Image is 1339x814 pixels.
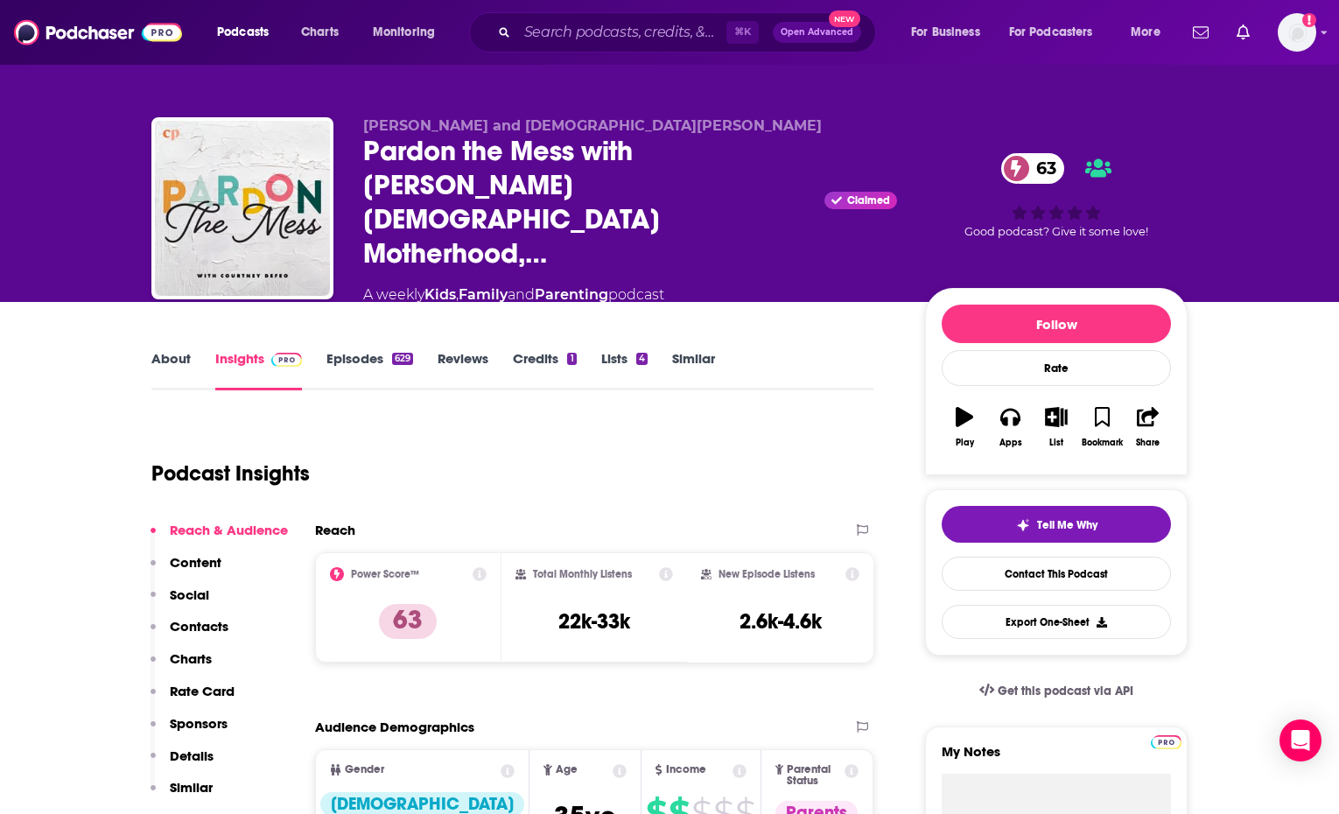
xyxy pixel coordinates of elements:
[964,225,1148,238] span: Good podcast? Give it some love!
[170,586,209,603] p: Social
[942,557,1171,591] a: Contact This Podcast
[363,284,664,305] div: A weekly podcast
[601,350,648,390] a: Lists4
[1009,20,1093,45] span: For Podcasters
[151,522,288,554] button: Reach & Audience
[459,286,508,303] a: Family
[965,670,1147,712] a: Get this podcast via API
[1049,438,1063,448] div: List
[1136,438,1160,448] div: Share
[351,568,419,580] h2: Power Score™
[517,18,726,46] input: Search podcasts, credits, & more...
[151,618,228,650] button: Contacts
[170,618,228,635] p: Contacts
[392,353,413,365] div: 629
[151,683,235,715] button: Rate Card
[1037,518,1097,532] span: Tell Me Why
[1016,518,1030,532] img: tell me why sparkle
[987,396,1033,459] button: Apps
[636,353,648,365] div: 4
[1118,18,1182,46] button: open menu
[151,715,228,747] button: Sponsors
[215,350,302,390] a: InsightsPodchaser Pro
[666,764,706,775] span: Income
[740,608,822,635] h3: 2.6k-4.6k
[942,305,1171,343] button: Follow
[151,554,221,586] button: Content
[829,11,860,27] span: New
[1278,13,1316,52] span: Logged in as shcarlos
[14,16,182,49] img: Podchaser - Follow, Share and Rate Podcasts
[170,683,235,699] p: Rate Card
[1125,396,1171,459] button: Share
[1001,153,1065,184] a: 63
[170,747,214,764] p: Details
[170,779,213,796] p: Similar
[508,286,535,303] span: and
[1302,13,1316,27] svg: Add a profile image
[925,117,1188,274] div: 63Good podcast? Give it some love!
[942,396,987,459] button: Play
[170,715,228,732] p: Sponsors
[315,522,355,538] h2: Reach
[151,779,213,811] button: Similar
[1082,438,1123,448] div: Bookmark
[1079,396,1125,459] button: Bookmark
[942,350,1171,386] div: Rate
[170,554,221,571] p: Content
[170,522,288,538] p: Reach & Audience
[1151,733,1181,749] a: Pro website
[899,18,1002,46] button: open menu
[998,684,1133,698] span: Get this podcast via API
[1278,13,1316,52] button: Show profile menu
[315,719,474,735] h2: Audience Demographics
[942,506,1171,543] button: tell me why sparkleTell Me Why
[151,586,209,619] button: Social
[911,20,980,45] span: For Business
[363,117,822,134] span: [PERSON_NAME] and [DEMOGRAPHIC_DATA][PERSON_NAME]
[290,18,349,46] a: Charts
[1278,13,1316,52] img: User Profile
[956,438,974,448] div: Play
[781,28,853,37] span: Open Advanced
[151,460,310,487] h1: Podcast Insights
[847,196,890,205] span: Claimed
[1131,20,1160,45] span: More
[345,764,384,775] span: Gender
[942,605,1171,639] button: Export One-Sheet
[155,121,330,296] a: Pardon the Mess with Courtney DeFeo - Christian Motherhood, Biblical Parenting, Raising Christian...
[535,286,608,303] a: Parenting
[533,568,632,580] h2: Total Monthly Listens
[151,747,214,780] button: Details
[456,286,459,303] span: ,
[379,604,437,639] p: 63
[567,353,576,365] div: 1
[170,650,212,667] p: Charts
[998,18,1118,46] button: open menu
[424,286,456,303] a: Kids
[1151,735,1181,749] img: Podchaser Pro
[726,21,759,44] span: ⌘ K
[1279,719,1321,761] div: Open Intercom Messenger
[513,350,576,390] a: Credits1
[486,12,893,53] div: Search podcasts, credits, & more...
[556,764,578,775] span: Age
[558,608,630,635] h3: 22k-33k
[719,568,815,580] h2: New Episode Listens
[217,20,269,45] span: Podcasts
[205,18,291,46] button: open menu
[361,18,458,46] button: open menu
[1186,18,1216,47] a: Show notifications dropdown
[301,20,339,45] span: Charts
[999,438,1022,448] div: Apps
[151,350,191,390] a: About
[787,764,841,787] span: Parental Status
[151,650,212,683] button: Charts
[271,353,302,367] img: Podchaser Pro
[373,20,435,45] span: Monitoring
[1230,18,1257,47] a: Show notifications dropdown
[773,22,861,43] button: Open AdvancedNew
[942,743,1171,774] label: My Notes
[672,350,715,390] a: Similar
